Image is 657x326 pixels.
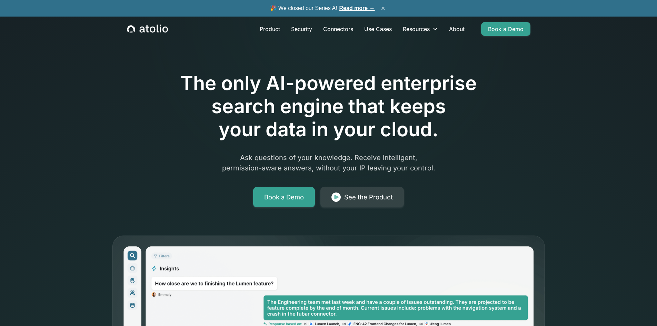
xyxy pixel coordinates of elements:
[196,152,461,173] p: Ask questions of your knowledge. Receive intelligent, permission-aware answers, without your IP l...
[481,22,530,36] a: Book a Demo
[318,22,359,36] a: Connectors
[320,187,404,208] a: See the Product
[127,24,168,33] a: home
[344,192,393,202] div: See the Product
[403,25,430,33] div: Resources
[397,22,444,36] div: Resources
[339,5,375,11] a: Read more →
[444,22,470,36] a: About
[286,22,318,36] a: Security
[253,187,315,208] a: Book a Demo
[254,22,286,36] a: Product
[152,72,505,141] h1: The only AI-powered enterprise search engine that keeps your data in your cloud.
[379,4,387,12] button: ×
[359,22,397,36] a: Use Cases
[270,4,375,12] span: 🎉 We closed our Series A!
